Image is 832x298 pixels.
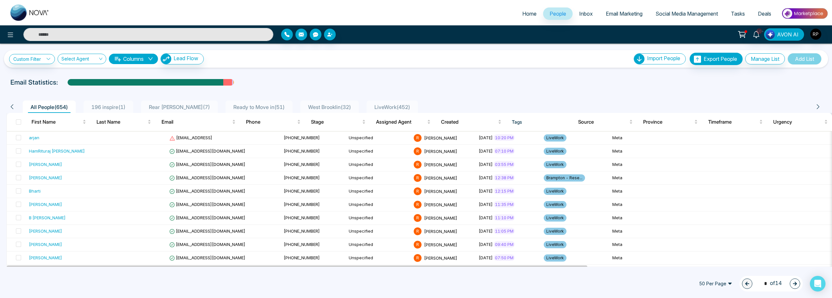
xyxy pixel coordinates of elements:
[810,276,825,291] div: Open Intercom Messenger
[169,162,245,167] span: [EMAIL_ADDRESS][DOMAIN_NAME]
[26,113,91,131] th: First Name
[346,145,411,158] td: Unspecified
[810,29,821,40] img: User Avatar
[29,188,41,194] div: Bharti
[441,118,496,126] span: Created
[610,225,675,238] td: Meta
[479,255,493,260] span: [DATE]
[494,241,515,248] span: 09:40 PM
[773,118,823,126] span: Urgency
[638,113,703,131] th: Province
[544,254,566,262] span: LiveWork
[414,201,422,209] span: R
[494,201,515,208] span: 11:35 PM
[690,53,743,65] button: Export People
[346,238,411,251] td: Unspecified
[169,242,245,247] span: [EMAIL_ADDRESS][DOMAIN_NAME]
[9,54,55,64] a: Custom Filter
[10,5,49,21] img: Nova CRM Logo
[284,202,320,207] span: [PHONE_NUMBER]
[231,104,287,110] span: Ready to Move in ( 51 )
[479,162,493,167] span: [DATE]
[414,134,422,142] span: R
[494,188,515,194] span: 12:15 PM
[169,228,245,234] span: [EMAIL_ADDRESS][DOMAIN_NAME]
[169,135,212,140] span: [EMAIL_ADDRESS]
[764,28,804,41] button: AVON AI
[695,278,737,289] span: 50 Per Page
[703,113,768,131] th: Timeframe
[507,113,573,131] th: Tags
[610,145,675,158] td: Meta
[284,255,320,260] span: [PHONE_NUMBER]
[28,104,71,110] span: All People ( 654 )
[29,241,62,248] div: [PERSON_NAME]
[169,148,245,154] span: [EMAIL_ADDRESS][DOMAIN_NAME]
[758,10,771,17] span: Deals
[760,279,782,288] span: of 14
[29,161,62,168] div: [PERSON_NAME]
[494,148,515,154] span: 07:10 PM
[29,174,62,181] div: [PERSON_NAME]
[436,113,506,131] th: Created
[346,131,411,145] td: Unspecified
[424,215,457,220] span: [PERSON_NAME]
[284,135,320,140] span: [PHONE_NUMBER]
[544,161,566,168] span: LiveWork
[241,113,306,131] th: Phone
[544,241,566,248] span: LiveWork
[543,7,573,20] a: People
[424,202,457,207] span: [PERSON_NAME]
[158,53,204,64] a: Lead FlowLead Flow
[284,228,320,234] span: [PHONE_NUMBER]
[284,188,320,194] span: [PHONE_NUMBER]
[169,188,245,194] span: [EMAIL_ADDRESS][DOMAIN_NAME]
[494,214,515,221] span: 11:10 PM
[573,7,599,20] a: Inbox
[346,198,411,211] td: Unspecified
[424,175,457,180] span: [PERSON_NAME]
[424,148,457,154] span: [PERSON_NAME]
[479,148,493,154] span: [DATE]
[494,134,515,141] span: 10:20 PM
[284,148,320,154] span: [PHONE_NUMBER]
[731,10,745,17] span: Tasks
[146,104,213,110] span: Rear [PERSON_NAME] ( 7 )
[544,188,566,195] span: LiveWork
[494,174,515,181] span: 12:38 PM
[544,228,566,235] span: LiveWork
[414,214,422,222] span: R
[751,7,778,20] a: Deals
[29,148,85,154] div: HamRituraj [PERSON_NAME]
[479,188,493,194] span: [DATE]
[610,131,675,145] td: Meta
[643,118,693,126] span: Province
[724,7,751,20] a: Tasks
[424,228,457,234] span: [PERSON_NAME]
[610,158,675,171] td: Meta
[479,228,493,234] span: [DATE]
[610,238,675,251] td: Meta
[346,265,411,278] td: Unspecified
[544,148,566,155] span: LiveWork
[649,7,724,20] a: Social Media Management
[516,7,543,20] a: Home
[346,211,411,225] td: Unspecified
[10,77,58,87] p: Email Statistics:
[169,202,245,207] span: [EMAIL_ADDRESS][DOMAIN_NAME]
[544,201,566,208] span: LiveWork
[544,134,566,142] span: LiveWork
[573,113,638,131] th: Source
[29,214,66,221] div: B [PERSON_NAME]
[372,104,413,110] span: LiveWork ( 452 )
[346,251,411,265] td: Unspecified
[89,104,128,110] span: 196 inspire ( 1 )
[305,104,354,110] span: West Brooklin ( 32 )
[284,215,320,220] span: [PHONE_NUMBER]
[424,135,457,140] span: [PERSON_NAME]
[414,174,422,182] span: R
[704,56,737,62] span: Export People
[424,188,457,194] span: [PERSON_NAME]
[414,147,422,155] span: R
[284,175,320,180] span: [PHONE_NUMBER]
